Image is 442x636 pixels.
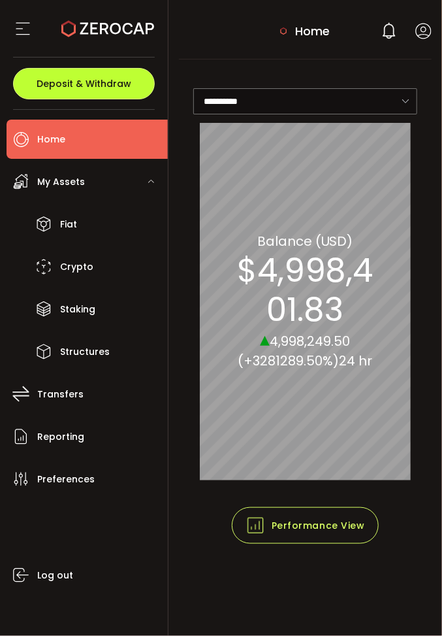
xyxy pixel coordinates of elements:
[60,258,93,276] span: Crypto
[37,470,95,489] span: Preferences
[37,427,84,446] span: Reporting
[60,215,77,234] span: Fiat
[260,326,270,354] span: ▴
[236,252,373,330] section: $4,998,401.83
[37,566,73,585] span: Log out
[245,516,365,535] span: Performance View
[37,79,131,88] span: Deposit & Withdraw
[60,300,95,319] span: Staking
[285,495,442,636] div: 聊天小工具
[37,385,84,404] span: Transfers
[285,495,442,636] iframe: Chat Widget
[339,352,372,371] span: 24 hr
[257,232,353,252] section: Balance (USD)
[13,68,155,99] button: Deposit & Withdraw
[37,173,85,192] span: My Assets
[60,343,110,361] span: Structures
[270,333,350,351] span: 4,998,249.50
[295,22,330,40] span: Home
[238,352,339,371] span: (+3281289.50%)
[37,130,65,149] span: Home
[232,507,379,544] button: Performance View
